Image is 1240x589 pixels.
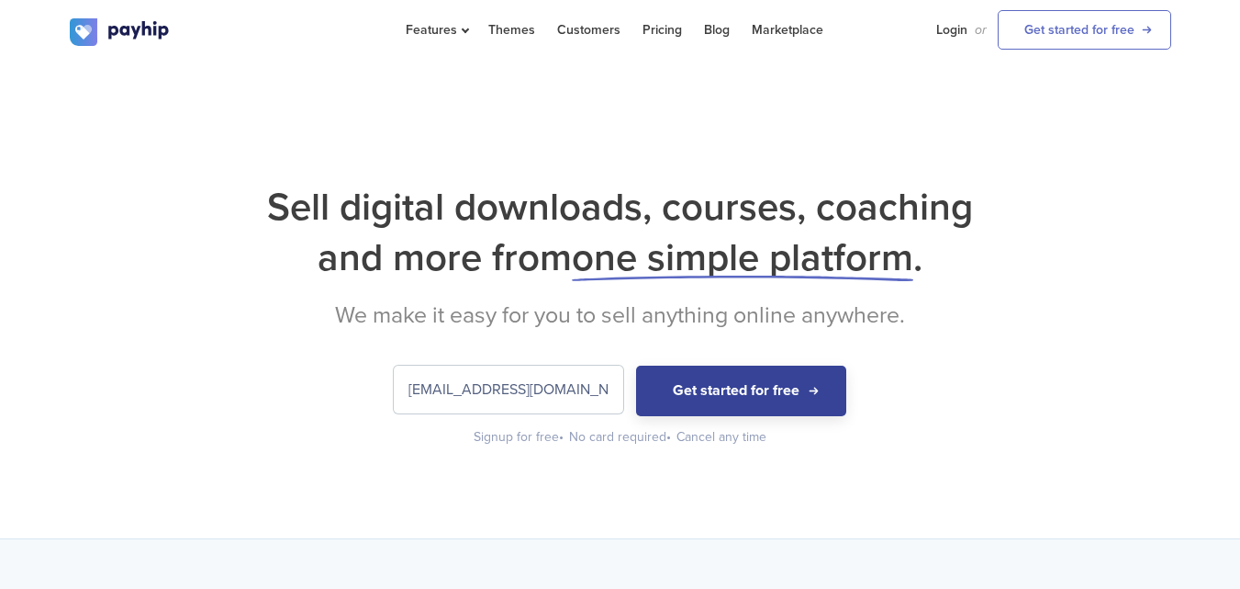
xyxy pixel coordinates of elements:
span: . [913,234,922,281]
img: logo.svg [70,18,171,46]
div: No card required [569,428,673,447]
span: Features [406,22,466,38]
div: Cancel any time [676,428,766,447]
span: one simple platform [572,234,913,281]
h2: We make it easy for you to sell anything online anywhere. [70,301,1171,329]
a: Get started for free [998,10,1171,50]
button: Get started for free [636,366,846,416]
div: Signup for free [474,428,565,447]
h1: Sell digital downloads, courses, coaching and more from [70,182,1171,283]
input: Enter your email address [394,366,623,413]
span: • [666,429,671,445]
span: • [559,429,564,445]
